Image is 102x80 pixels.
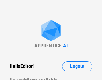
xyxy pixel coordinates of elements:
[38,20,64,43] img: Apprentice AI
[70,64,84,69] span: Logout
[10,61,34,71] div: Hello Editor !
[63,43,68,49] div: AI
[34,43,62,49] div: APPRENTICE
[62,61,92,71] button: Logout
